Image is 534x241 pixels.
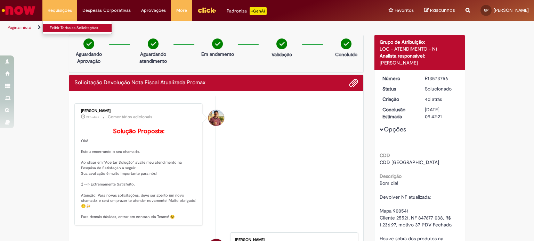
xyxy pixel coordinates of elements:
span: GP [484,8,488,12]
dt: Criação [377,96,420,103]
a: Rascunhos [424,7,455,14]
b: Descrição [380,173,402,179]
a: Exibir Todas as Solicitações [43,24,119,32]
div: R13573756 [425,75,457,82]
b: CDD [380,152,390,158]
div: Grupo de Atribuição: [380,38,460,45]
img: check-circle-green.png [276,38,287,49]
p: Aguardando Aprovação [72,51,106,64]
span: CDD [GEOGRAPHIC_DATA] [380,159,439,165]
p: +GenAi [250,7,267,15]
small: Comentários adicionais [108,114,152,120]
img: ServiceNow [1,3,37,17]
span: 22h atrás [86,115,99,119]
a: Página inicial [8,25,32,30]
span: Favoritos [395,7,414,14]
span: Despesas Corporativas [82,7,131,14]
p: Validação [272,51,292,58]
dt: Conclusão Estimada [377,106,420,120]
img: check-circle-green.png [148,38,159,49]
ul: Trilhas de página [5,21,351,34]
p: Concluído [335,51,357,58]
b: Solução Proposta: [113,127,164,135]
time: 30/09/2025 11:17:36 [86,115,99,119]
p: Em andamento [201,51,234,58]
div: LOG - ATENDIMENTO - N1 [380,45,460,52]
button: Adicionar anexos [349,78,358,87]
div: [DATE] 09:42:21 [425,106,457,120]
div: 28/09/2025 09:22:39 [425,96,457,103]
img: check-circle-green.png [341,38,351,49]
span: Rascunhos [430,7,455,14]
span: [PERSON_NAME] [494,7,529,13]
h2: Solicitação Devolução Nota Fiscal Atualizada Promax Histórico de tíquete [74,80,205,86]
dt: Número [377,75,420,82]
span: Requisições [48,7,72,14]
div: [PERSON_NAME] [81,109,197,113]
div: Padroniza [227,7,267,15]
span: 4d atrás [425,96,442,102]
div: Vitor Jeremias Da Silva [208,110,224,126]
p: Aguardando atendimento [136,51,170,64]
div: [PERSON_NAME] [380,59,460,66]
ul: Requisições [42,21,112,34]
time: 28/09/2025 09:22:39 [425,96,442,102]
div: Analista responsável: [380,52,460,59]
span: More [176,7,187,14]
p: Olá! Estou encerrando o seu chamado. Ao clicar em "Aceitar Solução" avalie meu atendimento na Pes... [81,128,197,220]
img: check-circle-green.png [212,38,223,49]
dt: Status [377,85,420,92]
div: Solucionado [425,85,457,92]
span: Aprovações [141,7,166,14]
img: click_logo_yellow_360x200.png [197,5,216,15]
img: check-circle-green.png [83,38,94,49]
